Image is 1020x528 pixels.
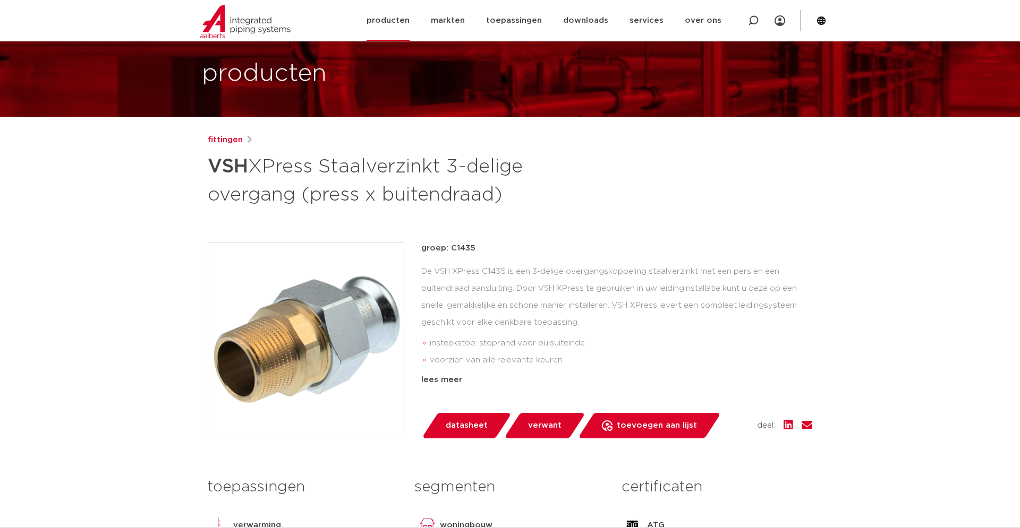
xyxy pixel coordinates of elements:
[208,151,607,208] h1: XPress Staalverzinkt 3-delige overgang (press x buitendraad)
[757,419,775,432] span: deel:
[504,413,585,438] a: verwant
[208,157,248,176] strong: VSH
[622,477,812,498] h3: certificaten
[208,134,243,146] a: fittingen
[430,352,812,369] li: voorzien van alle relevante keuren
[202,57,327,91] h1: producten
[430,369,812,386] li: Leak Before Pressed-functie
[208,477,398,498] h3: toepassingen
[208,243,404,438] img: Product Image for VSH XPress Staalverzinkt 3-delige overgang (press x buitendraad)
[446,417,488,434] span: datasheet
[528,417,562,434] span: verwant
[421,374,812,386] div: lees meer
[430,335,812,352] li: insteekstop: stoprand voor buisuiteinde
[421,413,512,438] a: datasheet
[414,477,605,498] h3: segmenten
[421,263,812,369] div: De VSH XPress C1435 is een 3-delige overgangskoppeling staalverzinkt met een pers en een buitendr...
[421,242,812,255] p: groep: C1435
[617,417,697,434] span: toevoegen aan lijst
